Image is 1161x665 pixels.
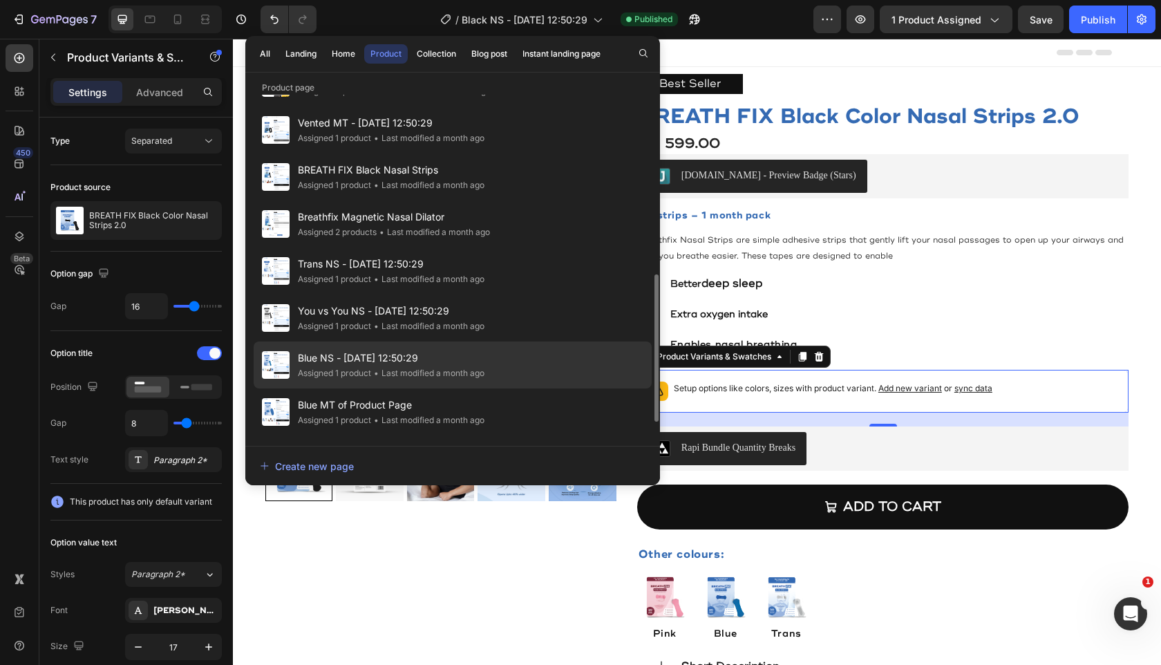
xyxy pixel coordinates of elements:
img: Nasal-Strip-Pink-_1_-_1_-pack_1.png [404,531,460,586]
span: • [374,368,379,378]
p: Blue [478,586,508,603]
div: Product source [50,181,111,194]
div: Option value text [50,536,117,549]
div: Assigned 1 product [298,272,371,286]
span: 1 product assigned [891,12,981,27]
span: Trans NS - [DATE] 12:50:29 [298,256,484,272]
button: 1 product assigned [880,6,1012,33]
div: Last modified a month ago [377,225,490,239]
div: Rapi Bundle Quantity Breaks [449,402,563,416]
button: Separated [125,129,222,153]
p: Product Variants & Swatches [67,49,185,66]
div: Instant landing page [522,48,601,60]
button: Carousel Next Arrow [356,203,372,219]
button: Paragraph 2* [125,562,222,587]
div: Styles [50,568,75,581]
span: • [374,321,379,331]
span: / [455,12,459,27]
button: Carousel Next Arrow [356,420,372,437]
p: Advanced [136,85,183,100]
div: Last modified a month ago [371,413,484,427]
span: Save [1030,14,1053,26]
h2: deep sleep [436,234,531,257]
span: or [709,344,759,355]
p: Settings [68,85,107,100]
div: Beta [10,253,33,264]
span: Add new variant [645,344,709,355]
button: Publish [1069,6,1127,33]
div: Home [332,48,355,60]
div: Last modified a month ago [371,178,484,192]
span: • [379,227,384,237]
div: Collection [417,48,456,60]
div: 450 [13,147,33,158]
div: Product Variants & Swatches [422,312,541,324]
span: Extra oxygen intake [437,270,535,281]
div: Create new page [260,459,354,474]
div: Gap [50,417,66,429]
p: Setup options like colors, sizes with product variant. [441,343,759,357]
div: add to CaRT [610,460,708,477]
strong: 30 strips – 1 month pack [406,171,538,182]
strong: Short Description [449,621,547,635]
div: Position [50,378,101,397]
p: Trans [538,586,569,603]
div: Assigned 1 product [298,413,371,427]
button: Blog post [465,44,513,64]
div: Undo/Redo [261,6,317,33]
p: BREATH FIX Black Color Nasal Strips 2.0 [89,211,216,230]
div: Assigned 1 product [298,319,371,333]
div: Landing [285,48,317,60]
div: All [260,48,270,60]
div: [DOMAIN_NAME] - Preview Badge (Stars) [449,129,623,144]
p: 7 [91,11,97,28]
span: You vs You NS - [DATE] 12:50:29 [298,303,484,319]
span: Breathfix Nasal Strips are simple adhesive strips that gently lift your nasal passages to open up... [406,196,891,223]
div: Font [50,604,68,617]
span: Breathfix Magnetic Nasal Dilator [298,209,490,225]
p: Other colours: [406,506,895,526]
div: [PERSON_NAME] Grotesk Bold [153,605,218,617]
button: Create new page [259,452,646,480]
button: Instant landing page [516,44,607,64]
button: Rapi Bundle Quantity Breaks [410,393,574,427]
input: Auto [126,294,167,319]
div: Last modified a month ago [371,131,484,145]
span: • [374,180,379,190]
div: Assigned 1 product [298,131,371,145]
span: sync data [721,344,759,355]
img: Judgeme.png [421,129,437,146]
img: CJjMu9e-54QDEAE=.png [421,402,437,418]
button: Judge.me - Preview Badge (Stars) [410,121,634,154]
div: Paragraph 2* [153,454,218,467]
div: Last modified a month ago [371,366,484,380]
input: Auto [126,411,167,435]
span: Separated [131,135,172,146]
div: Rs. 599.00 [404,95,896,115]
iframe: To enrich screen reader interactions, please activate Accessibility in Grammarly extension settings [233,39,1161,665]
button: Landing [279,44,323,64]
div: Last modified a month ago [371,319,484,333]
span: BREATH FIX Black Nasal Strips [298,162,484,178]
span: Published [634,13,672,26]
span: Better [437,239,469,251]
span: Blue MT of Product Page [298,397,484,413]
span: Enables nasal breathing [437,300,565,312]
button: Product [364,44,408,64]
p: Product page [245,81,660,95]
div: Publish [1081,12,1115,27]
div: Size [50,637,87,656]
button: Home [325,44,361,64]
span: • [374,415,379,425]
div: Type [50,135,70,147]
span: 1 [1142,577,1153,588]
div: Text style [50,453,88,466]
p: Best Seller [426,38,488,53]
div: Assigned 1 product [298,178,371,192]
h1: BREATH FIX Black Color Nasal Strips 2.0 [404,61,896,95]
div: Gap [50,300,66,312]
button: 7 [6,6,103,33]
img: Nasal-strip-blue-pack_1.png [465,531,520,586]
span: Black NS - [DATE] 12:50:29 [462,12,587,27]
span: Vented MT - [DATE] 12:50:29 [298,115,484,131]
